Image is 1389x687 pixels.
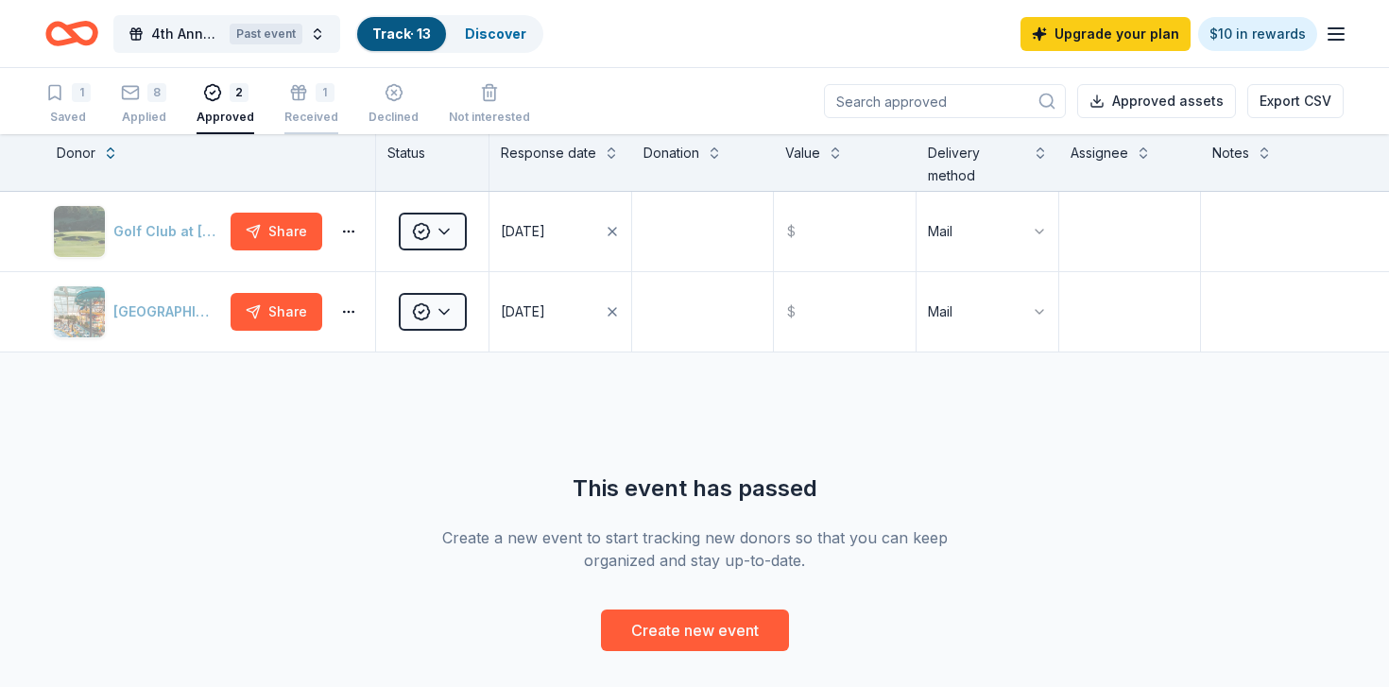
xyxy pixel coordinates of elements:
[230,83,249,102] div: 2
[230,24,302,44] div: Past event
[501,220,545,243] div: [DATE]
[928,142,1025,187] div: Delivery method
[45,110,91,125] div: Saved
[376,134,489,191] div: Status
[57,142,95,164] div: Donor
[465,26,526,42] a: Discover
[231,213,322,250] button: Share
[601,610,789,651] button: Create new event
[284,110,338,125] div: Received
[489,272,631,352] button: [DATE]
[151,23,222,45] span: 4th Annual Hope Giver's Gala
[1020,17,1191,51] a: Upgrade your plan
[785,142,820,164] div: Value
[643,142,699,164] div: Donation
[121,76,166,134] button: 8Applied
[1247,84,1344,118] button: Export CSV
[316,83,334,102] div: 1
[369,110,419,125] div: Declined
[422,526,967,572] div: Create a new event to start tracking new donors so that you can keep organized and stay up-to-date.
[113,15,340,53] button: 4th Annual Hope Giver's GalaPast event
[231,293,322,331] button: Share
[449,110,530,125] div: Not interested
[501,301,545,323] div: [DATE]
[197,110,254,125] div: Approved
[372,26,431,42] a: Track· 13
[422,473,967,504] div: This event has passed
[369,76,419,134] button: Declined
[53,285,223,338] button: Image for WaTiki Indoor Water Park Resort[GEOGRAPHIC_DATA]
[53,205,223,258] button: Image for Golf Club at Red RockGolf Club at [GEOGRAPHIC_DATA]
[355,15,543,53] button: Track· 13Discover
[1212,142,1249,164] div: Notes
[197,76,254,134] button: 2Approved
[1198,17,1317,51] a: $10 in rewards
[1077,84,1236,118] button: Approved assets
[824,84,1066,118] input: Search approved
[121,110,166,125] div: Applied
[45,76,91,134] button: 1Saved
[284,76,338,134] button: 1Received
[72,83,91,102] div: 1
[489,192,631,271] button: [DATE]
[501,142,596,164] div: Response date
[45,11,98,56] a: Home
[147,83,166,102] div: 8
[449,76,530,134] button: Not interested
[1071,142,1128,164] div: Assignee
